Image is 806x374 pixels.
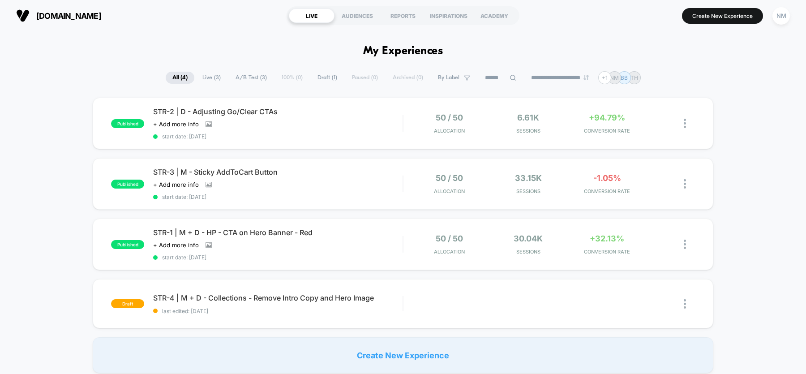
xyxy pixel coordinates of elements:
[684,179,686,189] img: close
[111,299,144,308] span: draft
[153,254,403,261] span: start date: [DATE]
[111,240,144,249] span: published
[363,45,443,58] h1: My Experiences
[153,228,403,237] span: STR-1 | M + D - HP - CTA on Hero Banner - Red
[334,9,380,23] div: AUDIENCES
[438,74,459,81] span: By Label
[621,74,628,81] p: BB
[380,9,426,23] div: REPORTS
[682,8,763,24] button: Create New Experience
[491,188,566,194] span: Sessions
[772,7,790,25] div: NM
[590,234,624,243] span: +32.13%
[111,180,144,189] span: published
[153,133,403,140] span: start date: [DATE]
[434,128,465,134] span: Allocation
[517,113,539,122] span: 6.61k
[153,241,199,249] span: + Add more info
[630,74,638,81] p: TH
[153,120,199,128] span: + Add more info
[13,9,104,23] button: [DOMAIN_NAME]
[684,299,686,309] img: close
[436,173,463,183] span: 50 / 50
[770,7,793,25] button: NM
[153,193,403,200] span: start date: [DATE]
[289,9,334,23] div: LIVE
[153,181,199,188] span: + Add more info
[153,308,403,314] span: last edited: [DATE]
[491,249,566,255] span: Sessions
[196,72,227,84] span: Live ( 3 )
[166,72,194,84] span: All ( 4 )
[684,119,686,128] img: close
[93,337,713,373] div: Create New Experience
[434,188,465,194] span: Allocation
[589,113,625,122] span: +94.79%
[16,9,30,22] img: Visually logo
[515,173,542,183] span: 33.15k
[426,9,472,23] div: INSPIRATIONS
[583,75,589,80] img: end
[153,107,403,116] span: STR-2 | D - Adjusting Go/Clear CTAs
[570,128,644,134] span: CONVERSION RATE
[229,72,274,84] span: A/B Test ( 3 )
[570,249,644,255] span: CONVERSION RATE
[311,72,344,84] span: Draft ( 1 )
[570,188,644,194] span: CONVERSION RATE
[684,240,686,249] img: close
[434,249,465,255] span: Allocation
[36,11,101,21] span: [DOMAIN_NAME]
[598,71,611,84] div: + 1
[514,234,543,243] span: 30.04k
[436,113,463,122] span: 50 / 50
[153,293,403,302] span: STR-4 | M + D - Collections - Remove Intro Copy and Hero Image
[153,168,403,176] span: STR-3 | M - Sticky AddToCart Button
[436,234,463,243] span: 50 / 50
[491,128,566,134] span: Sessions
[111,119,144,128] span: published
[593,173,621,183] span: -1.05%
[472,9,517,23] div: ACADEMY
[610,74,619,81] p: NM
